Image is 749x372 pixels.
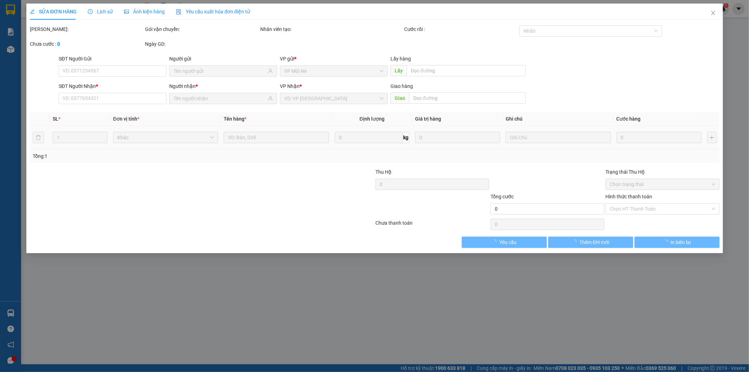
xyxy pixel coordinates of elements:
input: Ghi Chú [506,132,611,143]
span: VP Mũi Né [284,66,383,76]
span: SỬA ĐƠN HÀNG [30,9,77,14]
span: Giao hàng [390,83,413,89]
span: Chọn trạng thái [610,179,715,190]
button: delete [33,132,44,143]
div: Người nhận [169,82,277,90]
div: SĐT Người Gửi [59,55,166,63]
b: 0 [57,41,60,47]
span: clock-circle [88,9,93,14]
div: Trạng thái Thu Hộ [605,168,719,176]
button: Close [703,4,723,23]
button: In biên lai [634,237,719,248]
th: Ghi chú [503,112,613,126]
button: Yêu cầu [461,237,546,248]
span: Giao [390,92,409,104]
span: Thêm ĐH mới [579,238,609,246]
input: Dọc đường [409,92,526,104]
button: Thêm ĐH mới [548,237,633,248]
span: Định lượng [360,116,385,122]
span: In biên lai [670,238,691,246]
span: Tên hàng [224,116,247,122]
span: close [710,10,716,16]
input: Tên người nhận [173,95,267,102]
span: Yêu cầu xuất hóa đơn điện tử [176,9,250,14]
img: icon [176,9,182,15]
input: Tên người gửi [173,67,267,75]
span: Ảnh kiện hàng [124,9,165,14]
span: Đơn vị tính [113,116,139,122]
span: Lịch sử [88,9,113,14]
div: Cước rồi : [404,25,518,33]
span: Cước hàng [616,116,640,122]
div: Người gửi [169,55,277,63]
span: VP Nhận [280,83,300,89]
span: edit [30,9,35,14]
div: Chưa cước : [30,40,144,48]
span: user [268,69,273,73]
button: plus [707,132,716,143]
span: SL [53,116,58,122]
span: Khác [117,132,214,143]
span: loading [492,239,499,244]
span: Yêu cầu [499,238,517,246]
span: Lấy [390,65,406,76]
span: Giá trị hàng [415,116,441,122]
span: Lấy hàng [390,56,410,62]
span: user [268,96,273,101]
span: loading [663,239,670,244]
input: VD: Bàn, Ghế [224,132,329,143]
input: 0 [415,132,500,143]
span: Tổng cước [490,194,513,199]
label: Hình thức thanh toán [605,194,652,199]
div: Ngày GD: [145,40,259,48]
div: [PERSON_NAME]: [30,25,144,33]
div: VP gửi [280,55,388,63]
input: 0 [616,132,701,143]
div: Gói vận chuyển: [145,25,259,33]
input: Dọc đường [406,65,526,76]
span: kg [402,132,409,143]
span: loading [572,239,579,244]
div: SĐT Người Nhận [59,82,166,90]
span: picture [124,9,129,14]
div: Chưa thanh toán [375,219,490,231]
div: Tổng: 1 [33,152,289,160]
span: Thu Hộ [375,169,391,175]
div: Nhân viên tạo: [260,25,403,33]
